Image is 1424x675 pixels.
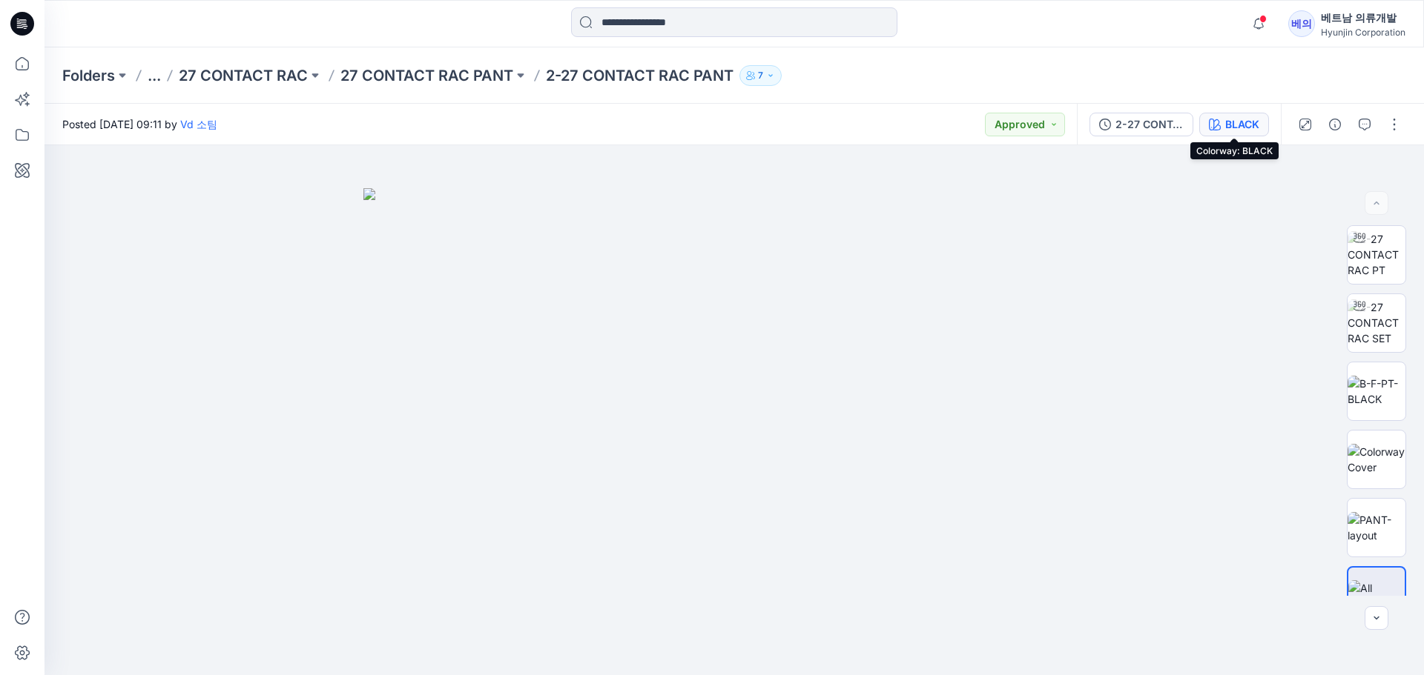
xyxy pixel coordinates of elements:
[758,67,763,84] p: 7
[546,65,734,86] p: 2-27 CONTACT RAC PANT
[1348,231,1405,278] img: 2-27 CONTACT RAC PT
[1288,10,1315,37] div: 베의
[1348,512,1405,543] img: PANT-layout
[1321,27,1405,38] div: Hyunjin Corporation
[180,118,217,130] a: Vd 소팀
[1199,113,1269,136] button: BLACK
[1323,113,1347,136] button: Details
[62,65,115,86] a: Folders
[1348,580,1405,611] img: All colorways
[340,65,513,86] a: 27 CONTACT RAC PANT
[1225,116,1259,133] div: BLACK
[1348,444,1405,475] img: Colorway Cover
[1321,9,1405,27] div: 베트남 의류개발
[1348,299,1405,346] img: 2-27 CONTACT RAC SET
[148,65,161,86] button: ...
[1348,376,1405,407] img: B-F-PT-BLACK
[1115,116,1184,133] div: 2-27 CONTACT RAC
[179,65,308,86] a: 27 CONTACT RAC
[1090,113,1193,136] button: 2-27 CONTACT RAC
[739,65,782,86] button: 7
[62,116,217,132] span: Posted [DATE] 09:11 by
